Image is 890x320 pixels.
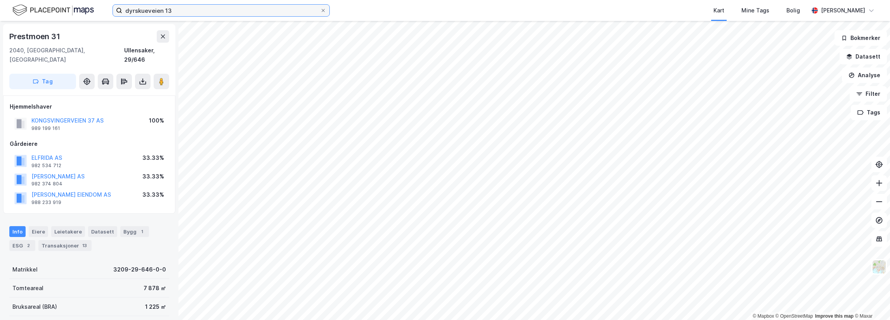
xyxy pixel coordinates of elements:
[9,30,62,43] div: Prestmoen 31
[31,199,61,206] div: 988 233 919
[840,49,887,64] button: Datasett
[9,74,76,89] button: Tag
[142,190,164,199] div: 33.33%
[149,116,164,125] div: 100%
[741,6,769,15] div: Mine Tags
[835,30,887,46] button: Bokmerker
[872,259,887,274] img: Z
[10,102,169,111] div: Hjemmelshaver
[138,228,146,235] div: 1
[124,46,169,64] div: Ullensaker, 29/646
[31,181,62,187] div: 982 374 804
[31,163,61,169] div: 982 534 712
[753,313,774,319] a: Mapbox
[786,6,800,15] div: Bolig
[122,5,320,16] input: Søk på adresse, matrikkel, gårdeiere, leietakere eller personer
[851,283,890,320] iframe: Chat Widget
[12,284,43,293] div: Tomteareal
[81,242,88,249] div: 13
[38,240,92,251] div: Transaksjoner
[120,226,149,237] div: Bygg
[851,105,887,120] button: Tags
[10,139,169,149] div: Gårdeiere
[851,283,890,320] div: Kontrollprogram for chat
[12,265,38,274] div: Matrikkel
[24,242,32,249] div: 2
[776,313,813,319] a: OpenStreetMap
[821,6,865,15] div: [PERSON_NAME]
[713,6,724,15] div: Kart
[88,226,117,237] div: Datasett
[9,240,35,251] div: ESG
[815,313,854,319] a: Improve this map
[12,302,57,311] div: Bruksareal (BRA)
[144,284,166,293] div: 7 878 ㎡
[850,86,887,102] button: Filter
[31,125,60,131] div: 989 199 161
[145,302,166,311] div: 1 225 ㎡
[9,226,26,237] div: Info
[12,3,94,17] img: logo.f888ab2527a4732fd821a326f86c7f29.svg
[842,67,887,83] button: Analyse
[9,46,124,64] div: 2040, [GEOGRAPHIC_DATA], [GEOGRAPHIC_DATA]
[29,226,48,237] div: Eiere
[142,153,164,163] div: 33.33%
[113,265,166,274] div: 3209-29-646-0-0
[142,172,164,181] div: 33.33%
[51,226,85,237] div: Leietakere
